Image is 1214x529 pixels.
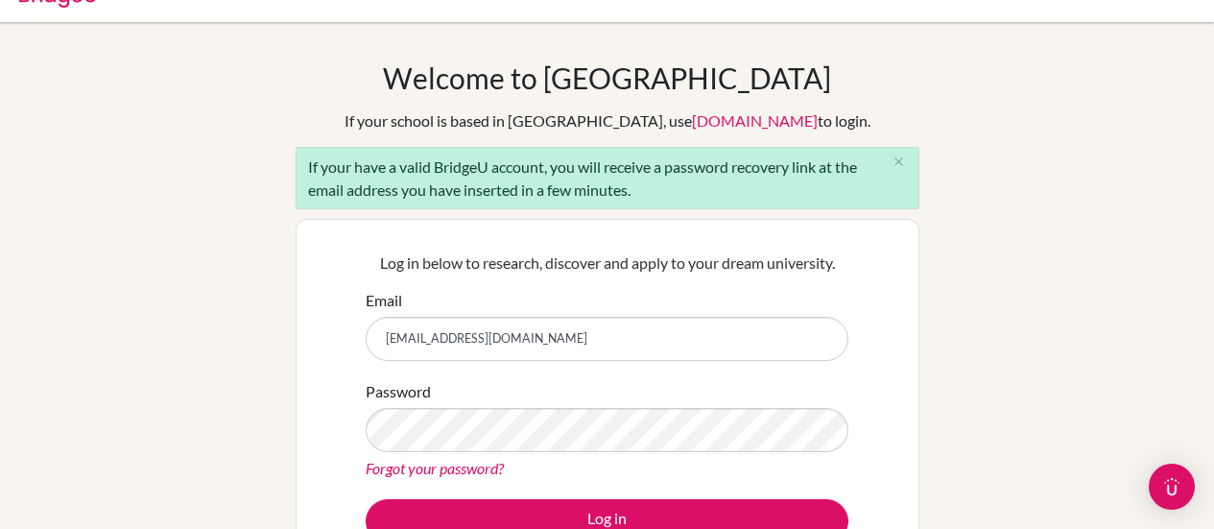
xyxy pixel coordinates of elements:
[1149,464,1195,510] div: Open Intercom Messenger
[345,109,870,132] div: If your school is based in [GEOGRAPHIC_DATA], use to login.
[296,147,919,209] div: If your have a valid BridgeU account, you will receive a password recovery link at the email addr...
[383,60,831,95] h1: Welcome to [GEOGRAPHIC_DATA]
[880,148,918,177] button: Close
[366,289,402,312] label: Email
[692,111,818,130] a: [DOMAIN_NAME]
[366,459,504,477] a: Forgot your password?
[892,155,906,169] i: close
[366,380,431,403] label: Password
[366,252,848,275] p: Log in below to research, discover and apply to your dream university.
